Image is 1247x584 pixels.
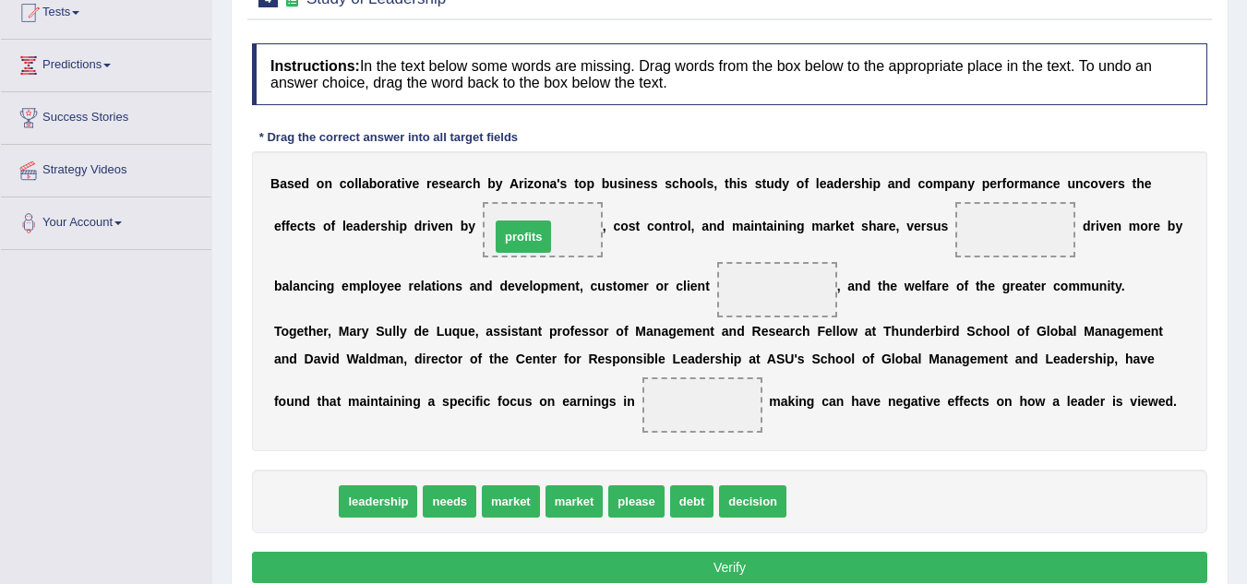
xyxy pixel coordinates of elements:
b: o [797,176,805,191]
b: a [390,176,397,191]
b: f [1002,176,1007,191]
b: s [854,176,861,191]
b: h [473,176,481,191]
b: s [629,219,636,233]
b: p [586,176,594,191]
b: n [777,219,785,233]
b: c [917,176,925,191]
b: h [388,219,396,233]
b: f [285,219,290,233]
b: p [541,279,549,293]
span: Drop target [483,202,603,257]
b: f [804,176,809,191]
b: i [402,176,405,191]
b: k [835,219,843,233]
b: d [499,279,508,293]
b: a [470,279,477,293]
b: a [766,219,773,233]
b: e [915,279,922,293]
b: g [327,279,335,293]
b: i [750,219,754,233]
b: s [455,279,462,293]
b: o [687,176,695,191]
b: n [542,176,550,191]
b: a [282,279,289,293]
b: m [1129,219,1140,233]
b: i [396,219,400,233]
b: n [568,279,576,293]
b: u [766,176,774,191]
b: r [1091,219,1096,233]
b: c [465,176,473,191]
b: A [510,176,519,191]
b: i [1096,219,1099,233]
b: r [1010,279,1014,293]
b: n [855,279,863,293]
b: e [394,279,402,293]
b: c [340,176,347,191]
b: l [421,279,425,293]
b: n [1113,219,1121,233]
b: m [1019,176,1030,191]
b: a [876,219,883,233]
b: e [368,219,376,233]
b: h [1136,176,1145,191]
b: l [354,176,358,191]
b: p [982,176,990,191]
b: v [515,279,522,293]
b: o [620,219,629,233]
b: g [797,219,805,233]
b: f [925,279,929,293]
b: m [933,176,944,191]
b: v [1098,176,1106,191]
b: a [453,176,461,191]
b: p [872,176,881,191]
b: t [431,279,436,293]
b: n [754,219,762,233]
b: m [349,279,360,293]
b: e [342,279,349,293]
b: o [925,176,933,191]
b: o [1061,279,1069,293]
b: o [1140,219,1148,233]
b: t [670,219,675,233]
b: e [522,279,530,293]
b: i [436,279,439,293]
b: o [534,176,542,191]
b: d [485,279,493,293]
b: u [1091,279,1099,293]
b: y [468,219,475,233]
b: l [683,279,687,293]
b: i [315,279,318,293]
b: l [922,279,926,293]
b: y [1175,219,1182,233]
b: p [360,279,368,293]
b: v [906,219,914,233]
b: l [358,176,362,191]
b: o [956,279,965,293]
b: o [323,219,331,233]
b: e [1034,279,1041,293]
b: i [625,176,629,191]
b: a [888,176,895,191]
b: s [606,279,613,293]
b: r [921,219,926,233]
b: s [665,176,672,191]
b: o [679,219,688,233]
b: e [1153,219,1160,233]
b: h [869,219,877,233]
b: m [811,219,822,233]
b: e [941,279,949,293]
b: s [706,176,713,191]
b: r [519,176,523,191]
b: e [842,176,849,191]
b: a [701,219,709,233]
b: o [317,176,325,191]
b: i [687,279,690,293]
b: B [270,176,280,191]
a: Success Stories [1,92,211,138]
b: r [1014,176,1019,191]
b: s [755,176,762,191]
b: a [953,176,960,191]
b: e [1106,176,1113,191]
